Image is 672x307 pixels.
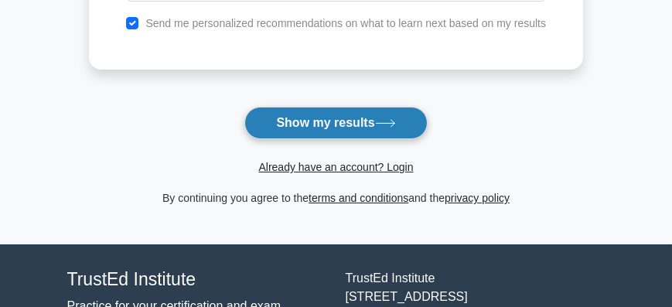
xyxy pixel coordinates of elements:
[244,107,427,139] button: Show my results
[67,269,327,291] h4: TrustEd Institute
[445,192,510,204] a: privacy policy
[145,17,546,29] label: Send me personalized recommendations on what to learn next based on my results
[309,192,408,204] a: terms and conditions
[258,161,413,173] a: Already have an account? Login
[80,189,592,207] div: By continuing you agree to the and the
